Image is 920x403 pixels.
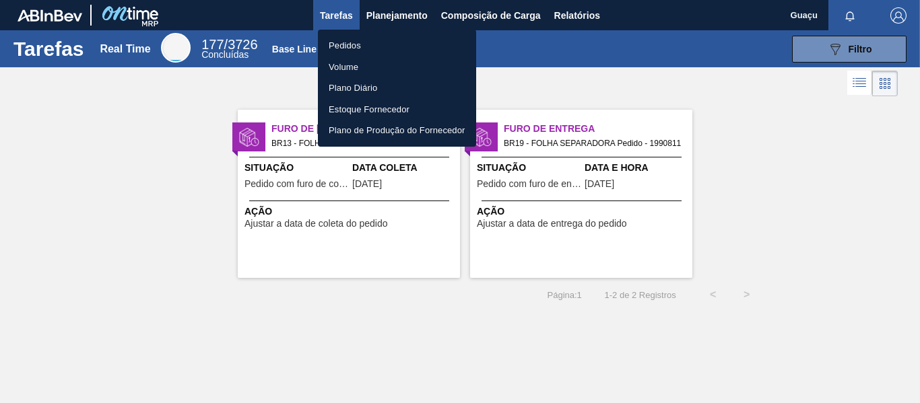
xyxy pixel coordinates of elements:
[318,57,476,78] a: Volume
[318,99,476,120] a: Estoque Fornecedor
[318,35,476,57] a: Pedidos
[318,77,476,99] a: Plano Diário
[318,120,476,141] a: Plano de Produção do Fornecedor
